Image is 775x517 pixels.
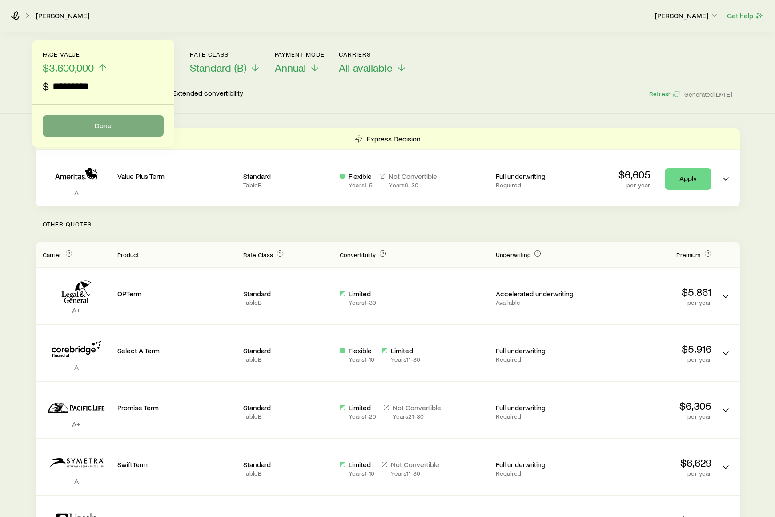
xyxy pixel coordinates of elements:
p: $6,605 [618,168,651,181]
p: $5,861 [592,286,711,298]
p: A+ [43,420,110,428]
p: Years 21 - 30 [393,413,441,420]
p: Select A Term [117,346,237,355]
p: Value Plus Term [117,172,237,181]
span: Underwriting [496,251,530,258]
p: Rate Class [190,51,261,58]
a: [PERSON_NAME] [36,12,90,20]
span: Product [117,251,139,258]
p: A [43,363,110,372]
p: Flexible [349,346,374,355]
p: $6,305 [592,400,711,412]
span: $3,600,000 [43,61,94,74]
p: Limited [349,403,376,412]
p: per year [592,356,711,363]
p: Limited [391,346,421,355]
button: Rate ClassStandard (B) [190,51,261,74]
p: Standard [243,346,333,355]
p: Table B [243,470,333,477]
span: Rate Class [243,251,273,258]
p: Years 1 - 10 [349,356,374,363]
p: per year [592,299,711,306]
p: Standard [243,460,333,469]
p: Carriers [339,51,407,58]
p: Table B [243,413,333,420]
p: Required [496,413,585,420]
p: Full underwriting [496,460,585,469]
p: Table B [243,356,333,363]
span: Premium [676,251,700,258]
p: Available [496,299,585,306]
span: Standard (B) [190,61,246,74]
p: Table B [243,299,333,306]
p: Limited [349,460,374,469]
p: Other Quotes [36,206,740,242]
p: $5,916 [592,343,711,355]
p: Required [496,470,585,477]
p: per year [592,413,711,420]
p: OPTerm [117,289,237,298]
p: Standard [243,289,333,298]
p: SwiftTerm [117,460,237,469]
div: Term quotes [36,128,740,206]
p: A+ [43,306,110,315]
p: Years 1 - 5 [349,182,373,189]
button: Get help [727,11,764,21]
p: Years 11 - 30 [391,356,421,363]
button: Payment ModeAnnual [275,51,325,74]
span: Convertibility [340,251,376,258]
p: Years 1 - 20 [349,413,376,420]
p: Not Convertible [391,460,439,469]
p: Limited [349,289,376,298]
span: Generated [684,90,732,98]
button: Refresh [649,90,681,98]
p: Standard [243,172,333,181]
p: Full underwriting [496,346,585,355]
p: A [43,477,110,485]
span: Annual [275,61,306,74]
p: per year [592,470,711,477]
p: Years 1 - 30 [349,299,376,306]
p: Years 11 - 30 [391,470,439,477]
button: CarriersAll available [339,51,407,74]
button: Face value$3,600,000 [43,51,108,74]
p: Required [496,182,585,189]
a: Apply [665,168,711,190]
p: Years 6 - 30 [389,182,437,189]
p: $6,629 [592,456,711,469]
p: [PERSON_NAME] [655,11,719,20]
span: Carrier [43,251,62,258]
span: [DATE] [714,90,733,98]
p: Not Convertible [389,172,437,181]
p: Face value [43,51,108,58]
p: Full underwriting [496,172,585,181]
span: All available [339,61,393,74]
p: Required [496,356,585,363]
button: [PERSON_NAME] [655,11,719,21]
p: per year [618,182,651,189]
p: Express Decision [367,134,421,143]
p: Not Convertible [393,403,441,412]
p: Table B [243,182,333,189]
p: Accelerated underwriting [496,289,585,298]
p: Flexible [349,172,373,181]
p: Extended convertibility [173,89,243,99]
p: Payment Mode [275,51,325,58]
p: Full underwriting [496,403,585,412]
p: Promise Term [117,403,237,412]
p: Years 1 - 10 [349,470,374,477]
p: Standard [243,403,333,412]
p: A [43,188,110,197]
